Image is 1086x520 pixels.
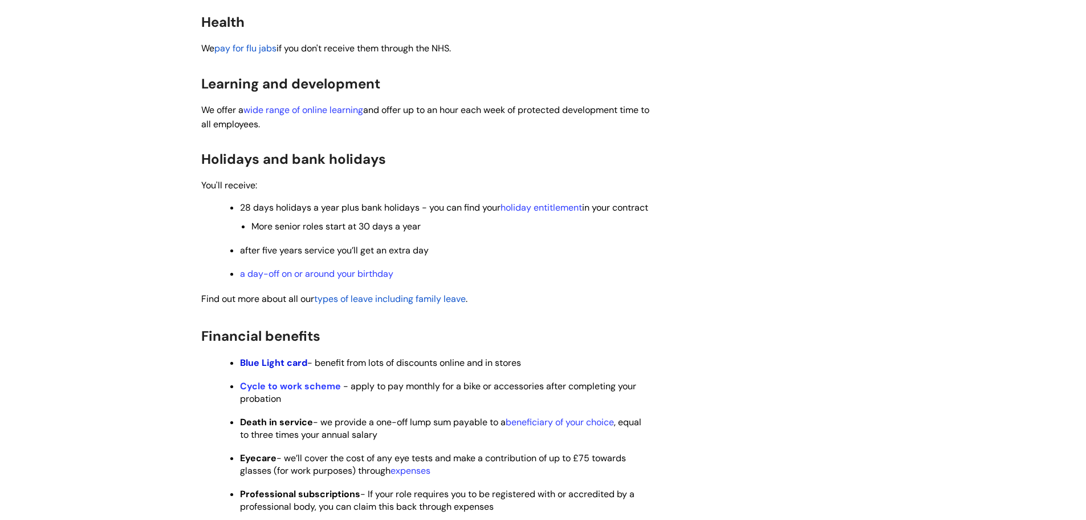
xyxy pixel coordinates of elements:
span: More senior roles start at 30 days a year [251,220,421,232]
span: You'll receive: [201,179,257,191]
a: wide range of online learning [243,104,363,116]
a: Blue Light card [240,357,307,369]
span: after five years service you’ll get an extra day [240,244,429,256]
span: - we’ll cover the cost of any eye tests and make a contribution of up to £75 towards glasses (for... [240,452,626,477]
strong: Eyecare [240,452,276,464]
span: - benefit from lots of discounts online and in stores [240,357,521,369]
strong: Death in service [240,416,313,428]
span: - we provide a one-off lump sum payable to a , equal to three times your annual salary [240,416,641,441]
a: Cycle to work scheme [240,380,341,392]
span: Holidays and bank holidays [201,150,386,168]
span: Health [201,13,245,31]
span: We offer a and offer up to an hour each week of protected development time to all employees. [201,104,649,130]
span: Learning and development [201,75,380,92]
span: Financial benefits [201,327,320,345]
span: Find out more about all our [201,293,314,305]
a: a day-off on or around your birthday [240,268,393,280]
a: beneficiary of your choice [506,416,614,428]
span: - If your role requires you to be registered with or accredited by a professional body, you can c... [240,488,634,513]
a: expenses [391,465,430,477]
span: 28 days holidays a year plus bank holidays - you can find your in your contract [240,201,648,213]
span: - apply to pay monthly for a bike or accessories after completing your probation [240,380,636,405]
span: . [201,293,467,305]
strong: Professional subscriptions [240,488,360,500]
a: pay for flu jabs [214,42,276,54]
a: holiday entitlement [501,201,582,213]
span: We if you don't receive them through the NHS. [201,42,451,54]
a: types of leave including family leave [314,293,466,305]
